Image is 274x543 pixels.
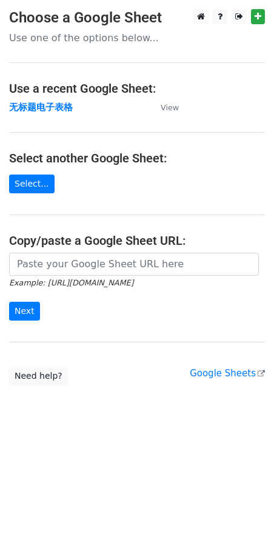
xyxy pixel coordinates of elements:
[9,151,265,165] h4: Select another Google Sheet:
[9,81,265,96] h4: Use a recent Google Sheet:
[9,175,55,193] a: Select...
[9,253,259,276] input: Paste your Google Sheet URL here
[9,367,68,385] a: Need help?
[9,32,265,44] p: Use one of the options below...
[9,9,265,27] h3: Choose a Google Sheet
[9,233,265,248] h4: Copy/paste a Google Sheet URL:
[9,278,133,287] small: Example: [URL][DOMAIN_NAME]
[161,103,179,112] small: View
[9,102,73,113] a: 无标题电子表格
[149,102,179,113] a: View
[190,368,265,379] a: Google Sheets
[9,302,40,321] input: Next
